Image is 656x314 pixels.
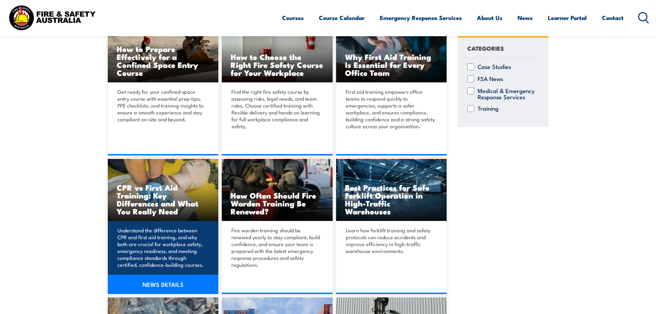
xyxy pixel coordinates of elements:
img: pexels-shvetsa-5965211 [222,159,333,221]
img: pexels-rdne-6519905 [336,20,447,82]
a: CPR vs First Aid Training: Key Differences and What You Really Need [108,159,219,221]
a: How to Prepare Effectively for a Confined Space Entry Course [108,20,219,82]
img: pexels-shox-28271058 [108,159,219,221]
label: Training [478,105,499,112]
h3: How to Prepare Effectively for a Confined Space Entry Course [117,45,210,77]
p: Learn how forklift training and safety protocols can reduce accidents and improve efficiency in h... [346,227,435,254]
p: Find the right fire safety course by assessing risks, legal needs, and team roles. Choose certifi... [231,88,321,130]
h3: Best Practices for Safe Forklift Operation in High-Traffic Warehouses [345,183,438,215]
a: NEWS DETAILS [108,275,219,294]
a: Emergency Response Services [380,9,462,27]
p: Get ready for your confined space entry course with essential prep tips, PPE checklists, and trai... [117,88,207,123]
a: Best Practices for Safe Forklift Operation in High-Traffic Warehouses [336,159,447,221]
a: Contact [602,9,624,27]
h3: How Often Should Fire Warden Training Be Renewed? [231,191,324,215]
a: How to Choose the Right Fire Safety Course for Your Workplace [222,20,333,82]
img: pexels-nicholas-lim-1397061-3792575 [108,20,219,82]
label: Medical & Emergency Response Services [478,88,538,100]
a: About Us [477,9,502,27]
a: How Often Should Fire Warden Training Be Renewed? [222,159,333,221]
p: Fire warden training should be renewed yearly to stay compliant, build confidence, and ensure you... [231,227,321,268]
h3: How to Choose the Right Fire Safety Course for Your Workplace [231,53,324,77]
h4: CATEGORIES [467,43,504,53]
label: FSA News [478,75,503,82]
label: Case Studies [478,63,511,70]
img: pexels-jan-van-der-wolf-11680885-19143940 [222,20,333,82]
a: Course Calendar [319,9,365,27]
img: pexels-pixabay-221047 [336,159,447,221]
h3: Why First Aid Training Is Essential for Every Office Team [345,53,438,77]
a: Learner Portal [548,9,587,27]
h3: CPR vs First Aid Training: Key Differences and What You Really Need [117,183,210,215]
p: First aid training empowers office teams to respond quickly to emergencies, supports a safer work... [346,88,435,130]
p: Understand the difference between CPR and first aid training, and why both are crucial for workpl... [117,227,207,268]
a: Why First Aid Training Is Essential for Every Office Team [336,20,447,82]
a: News [518,9,533,27]
a: Courses [282,9,304,27]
